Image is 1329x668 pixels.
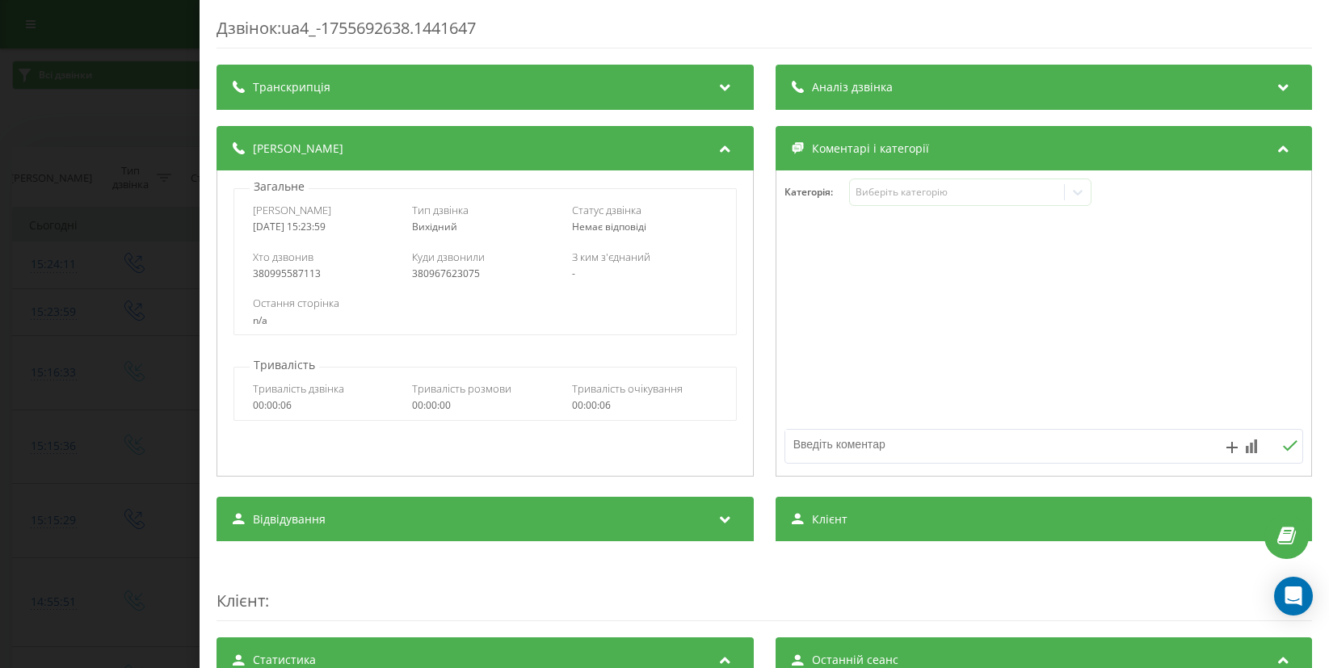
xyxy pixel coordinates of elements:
span: Остання сторінка [252,296,339,310]
span: Статус дзвінка [571,203,641,217]
span: З ким з'єднаний [571,250,650,264]
span: Тривалість дзвінка [252,381,343,396]
p: Загальне [250,179,309,195]
span: Вихідний [412,220,457,233]
span: Тривалість розмови [412,381,511,396]
div: 380967623075 [412,268,557,279]
span: Аналіз дзвінка [811,79,892,95]
span: Хто дзвонив [252,250,313,264]
span: Відвідування [253,511,326,527]
div: [DATE] 15:23:59 [252,221,397,233]
h4: Категорія : [784,187,848,198]
p: Тривалість [250,357,319,373]
span: Останній сеанс [811,652,898,668]
span: Статистика [253,652,316,668]
div: Дзвінок : ua4_-1755692638.1441647 [217,17,1312,48]
span: Транскрипція [253,79,330,95]
span: [PERSON_NAME] [252,203,330,217]
span: Коментарі і категорії [811,141,928,157]
div: 00:00:06 [252,400,397,411]
span: Клієнт [811,511,847,527]
div: : [217,557,1312,621]
div: Виберіть категорію [856,186,1058,199]
span: [PERSON_NAME] [253,141,343,157]
span: Куди дзвонили [412,250,485,264]
div: 00:00:06 [571,400,717,411]
div: Open Intercom Messenger [1274,577,1313,615]
span: Тип дзвінка [412,203,469,217]
span: Тривалість очікування [571,381,682,396]
span: Немає відповіді [571,220,646,233]
div: - [571,268,717,279]
div: 00:00:00 [412,400,557,411]
div: 380995587113 [252,268,397,279]
span: Клієнт [217,590,265,611]
div: n/a [252,315,717,326]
